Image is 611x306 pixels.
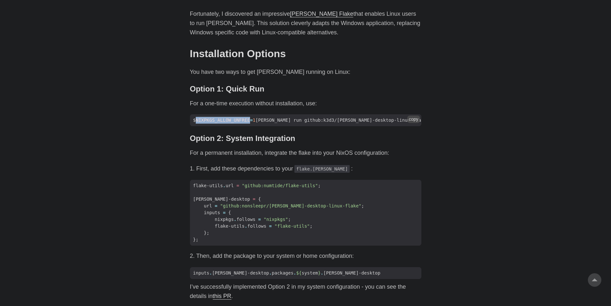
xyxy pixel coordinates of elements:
li: Then, add the package to your system or home configuration: [196,251,421,261]
span: = [215,203,217,208]
span: } [318,270,320,275]
span: = [237,183,239,188]
button: copy [407,116,420,123]
span: nixpkgs [215,217,234,222]
span: url [226,183,234,188]
span: . [209,270,212,275]
p: For a one-time execution without installation, use: [190,99,421,108]
span: . [269,270,272,275]
span: system [301,270,318,275]
span: inputs [204,210,220,215]
a: go to top [588,273,601,287]
span: . [223,183,225,188]
span: = [258,217,261,222]
span: ${ [296,270,302,275]
span: follows [247,223,266,229]
span: $ [PERSON_NAME] run github:k3d3/[PERSON_NAME]-desktop-linux-flake --impure [190,117,454,124]
h2: Installation Options [190,48,421,60]
p: For a permanent installation, integrate the flake into your NixOS configuration: [190,148,421,158]
span: = [269,223,272,229]
span: [PERSON_NAME]-desktop [193,197,250,202]
a: [PERSON_NAME] Flake [290,11,353,17]
p: I’ve successfully implemented Option 2 in my system configuration - you can see the details in . [190,282,421,301]
span: . [234,217,236,222]
span: "github:nonsleepr/[PERSON_NAME]-desktop-linux-flake" [220,203,361,208]
span: = [253,197,255,202]
span: = [223,210,225,215]
a: this PR [213,293,231,299]
span: inputs [193,270,210,275]
span: . [293,270,296,275]
span: flake-utils [193,183,223,188]
p: Fortunately, I discovered an impressive that enables Linux users to run [PERSON_NAME]. This solut... [190,9,421,37]
span: { [258,197,261,202]
span: ; [310,223,312,229]
span: flake-utils [215,223,245,229]
span: [PERSON_NAME]-desktop [212,270,269,275]
span: "github:numtide/flake-utils" [242,183,318,188]
span: "flake-utils" [274,223,310,229]
span: "nixpkgs" [264,217,288,222]
span: follows [237,217,256,222]
h3: Option 2: System Integration [190,134,421,143]
span: url [204,203,212,208]
span: NIXPKGS_ALLOW_UNFREE [196,118,250,123]
span: }; [204,230,209,235]
h3: Option 1: Quick Run [190,84,421,94]
span: packages [272,270,294,275]
span: [PERSON_NAME]-desktop [323,270,380,275]
span: 1 [253,118,255,123]
span: = [250,118,253,123]
span: }; [193,237,199,242]
span: ; [361,203,364,208]
li: First, add these dependencies to your : [196,164,421,173]
span: ; [288,217,291,222]
span: . [245,223,247,229]
span: { [228,210,231,215]
span: . [321,270,323,275]
p: You have two ways to get [PERSON_NAME] running on Linux: [190,67,421,77]
code: flake.[PERSON_NAME] [294,165,350,173]
span: ; [318,183,320,188]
